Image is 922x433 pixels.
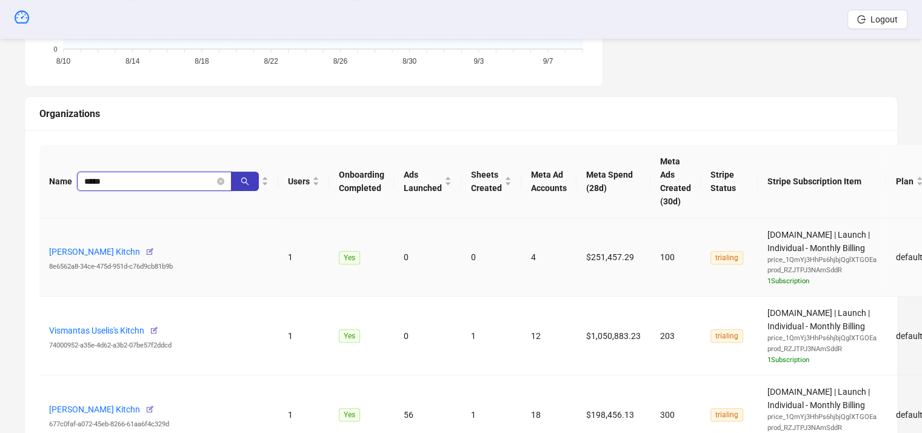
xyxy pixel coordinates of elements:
th: Stripe Status [701,145,758,218]
td: $251,457.29 [576,218,650,297]
div: price_1QmYj3HhPs6hjbjQglXTGOEa [767,255,877,266]
tspan: 8/22 [264,57,278,65]
tspan: 0 [53,45,57,52]
span: [DOMAIN_NAME] | Launch | Individual - Monthly Billing [767,230,877,287]
span: logout [857,15,866,24]
div: 8e6562a8-34ce-475d-951d-c76d9cb81b9b [49,261,269,272]
span: Logout [870,15,898,24]
div: 100 [660,250,691,264]
button: close-circle [217,178,224,185]
div: 18 [531,408,567,421]
th: Meta Ad Accounts [521,145,576,218]
tspan: 9/7 [543,57,553,65]
td: 0 [394,218,461,297]
th: Meta Spend (28d) [576,145,650,218]
div: 677c0faf-a072-45eb-8266-61aa6f4c329d [49,419,269,430]
button: Logout [847,10,907,29]
div: price_1QmYj3HhPs6hjbjQglXTGOEa [767,333,877,344]
span: search [241,177,249,186]
div: 203 [660,329,691,343]
span: trialing [710,251,743,264]
span: [DOMAIN_NAME] | Launch | Individual - Monthly Billing [767,308,877,365]
a: Vismantas Uselis's Kitchn [49,326,144,335]
div: 1 Subscription [767,276,877,287]
tspan: 8/14 [125,57,140,65]
div: 4 [531,250,567,264]
span: Yes [339,329,360,343]
a: [PERSON_NAME] Kitchn [49,247,140,257]
th: Meta Ads Created (30d) [650,145,701,218]
div: 12 [531,329,567,343]
tspan: 8/26 [333,57,348,65]
tspan: 8/30 [403,57,417,65]
a: [PERSON_NAME] Kitchn [49,404,140,414]
div: prod_RZJTPJ3NAmSddR [767,265,877,276]
td: 1 [278,297,329,375]
th: Users [278,145,329,218]
th: Sheets Created [461,145,521,218]
div: Organizations [39,106,883,121]
button: search [231,172,259,191]
div: 74000952-a35e-4d62-a3b2-07be57f2ddcd [49,340,269,351]
div: price_1QmYj3HhPs6hjbjQglXTGOEa [767,412,877,423]
span: Users [288,175,310,188]
tspan: 8/10 [56,57,71,65]
span: Plan [896,175,914,188]
tspan: 8/18 [195,57,209,65]
span: Yes [339,251,360,264]
tspan: 9/3 [473,57,484,65]
span: trialing [710,329,743,343]
div: 300 [660,408,691,421]
th: Ads Launched [394,145,461,218]
td: 1 [278,218,329,297]
td: 0 [394,297,461,375]
span: Ads Launched [404,168,442,195]
td: 1 [461,297,521,375]
td: 0 [461,218,521,297]
td: $1,050,883.23 [576,297,650,375]
span: dashboard [15,10,29,24]
div: 1 Subscription [767,355,877,366]
span: Sheets Created [471,168,502,195]
th: Onboarding Completed [329,145,394,218]
th: Stripe Subscription Item [758,145,886,218]
span: trialing [710,408,743,421]
span: Yes [339,408,360,421]
div: prod_RZJTPJ3NAmSddR [767,344,877,355]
